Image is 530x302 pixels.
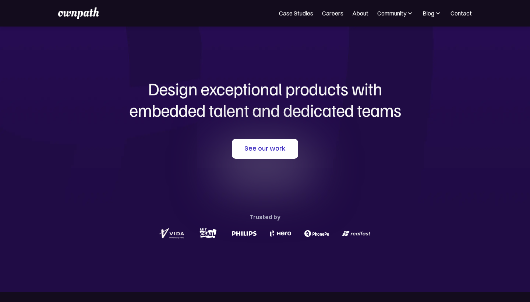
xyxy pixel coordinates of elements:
[352,9,368,18] a: About
[322,9,343,18] a: Careers
[377,9,406,18] div: Community
[88,78,442,120] h1: Design exceptional products with embedded talent and dedicated teams
[250,212,280,222] div: Trusted by
[423,9,434,18] div: Blog
[423,9,442,18] div: Blog
[232,139,298,159] a: See our work
[279,9,313,18] a: Case Studies
[451,9,472,18] a: Contact
[377,9,414,18] div: Community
